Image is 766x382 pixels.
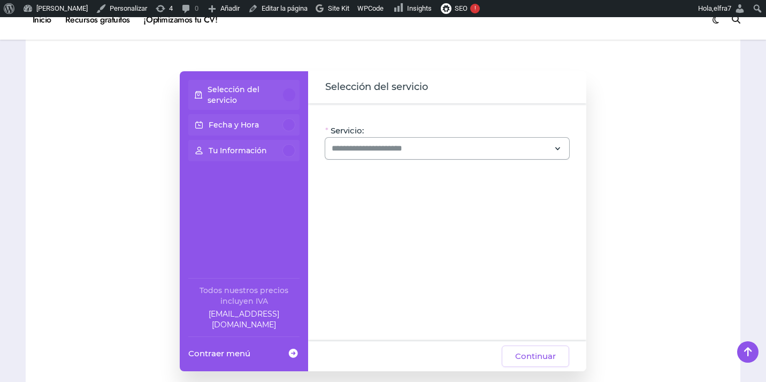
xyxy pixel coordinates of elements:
span: Site Kit [328,4,349,12]
button: Continuar [502,346,569,367]
span: elfra7 [714,4,731,12]
p: Fecha y Hora [209,119,259,130]
a: Company email: ayuda@elhadadelasvacantes.com [188,309,300,330]
a: ¡Optimizamos tu CV! [137,5,224,34]
span: Insights [407,4,432,12]
span: SEO [455,4,468,12]
a: Inicio [26,5,58,34]
a: Recursos gratuitos [58,5,137,34]
span: Continuar [515,350,556,363]
p: Selección del servicio [208,84,284,106]
span: Contraer menú [188,348,250,359]
div: ! [470,4,480,13]
p: Tu Información [209,145,267,156]
span: Selección del servicio [325,80,428,95]
div: Todos nuestros precios incluyen IVA [188,285,300,306]
span: Servicio: [331,125,364,136]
